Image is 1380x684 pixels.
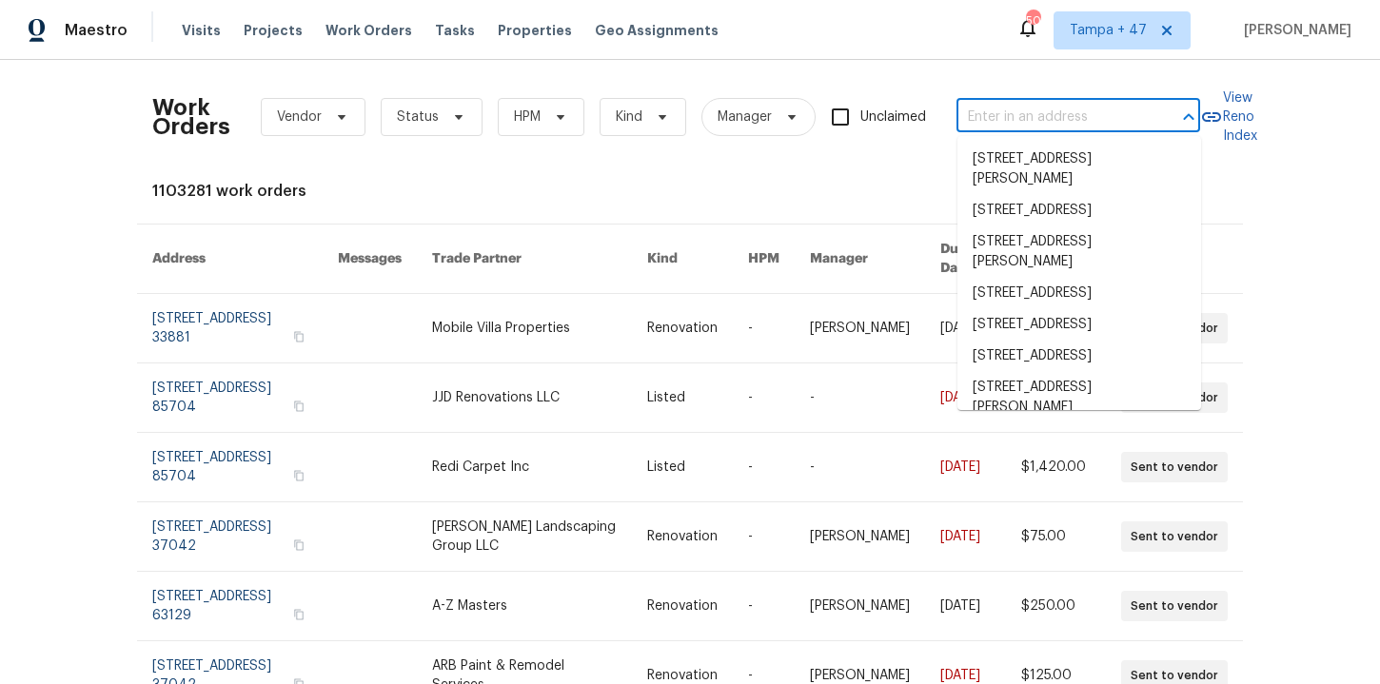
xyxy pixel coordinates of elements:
[632,433,733,502] td: Listed
[795,433,925,502] td: -
[733,225,795,294] th: HPM
[417,572,633,641] td: A-Z Masters
[957,341,1201,372] li: [STREET_ADDRESS]
[1200,88,1257,146] a: View Reno Index
[65,21,128,40] span: Maestro
[632,294,733,363] td: Renovation
[290,398,307,415] button: Copy Address
[957,372,1201,423] li: [STREET_ADDRESS][PERSON_NAME]
[733,433,795,502] td: -
[417,294,633,363] td: Mobile Villa Properties
[733,502,795,572] td: -
[632,225,733,294] th: Kind
[733,572,795,641] td: -
[632,363,733,433] td: Listed
[1236,21,1351,40] span: [PERSON_NAME]
[290,606,307,623] button: Copy Address
[137,225,323,294] th: Address
[795,502,925,572] td: [PERSON_NAME]
[1070,21,1147,40] span: Tampa + 47
[733,363,795,433] td: -
[498,21,572,40] span: Properties
[795,294,925,363] td: [PERSON_NAME]
[152,182,1228,201] div: 1103281 work orders
[860,107,926,127] span: Unclaimed
[323,225,417,294] th: Messages
[595,21,719,40] span: Geo Assignments
[733,294,795,363] td: -
[925,225,1006,294] th: Due Date
[795,225,925,294] th: Manager
[397,107,439,127] span: Status
[795,572,925,641] td: [PERSON_NAME]
[957,144,1201,195] li: [STREET_ADDRESS][PERSON_NAME]
[417,225,633,294] th: Trade Partner
[718,107,772,127] span: Manager
[417,363,633,433] td: JJD Renovations LLC
[277,107,322,127] span: Vendor
[632,502,733,572] td: Renovation
[956,103,1147,132] input: Enter in an address
[244,21,303,40] span: Projects
[435,24,475,37] span: Tasks
[1175,104,1202,130] button: Close
[957,195,1201,226] li: [STREET_ADDRESS]
[957,309,1201,341] li: [STREET_ADDRESS]
[632,572,733,641] td: Renovation
[182,21,221,40] span: Visits
[290,328,307,345] button: Copy Address
[957,278,1201,309] li: [STREET_ADDRESS]
[152,98,230,136] h2: Work Orders
[290,537,307,554] button: Copy Address
[795,363,925,433] td: -
[417,502,633,572] td: [PERSON_NAME] Landscaping Group LLC
[514,107,541,127] span: HPM
[325,21,412,40] span: Work Orders
[290,467,307,484] button: Copy Address
[616,107,642,127] span: Kind
[1026,11,1039,30] div: 503
[417,433,633,502] td: Redi Carpet Inc
[957,226,1201,278] li: [STREET_ADDRESS][PERSON_NAME]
